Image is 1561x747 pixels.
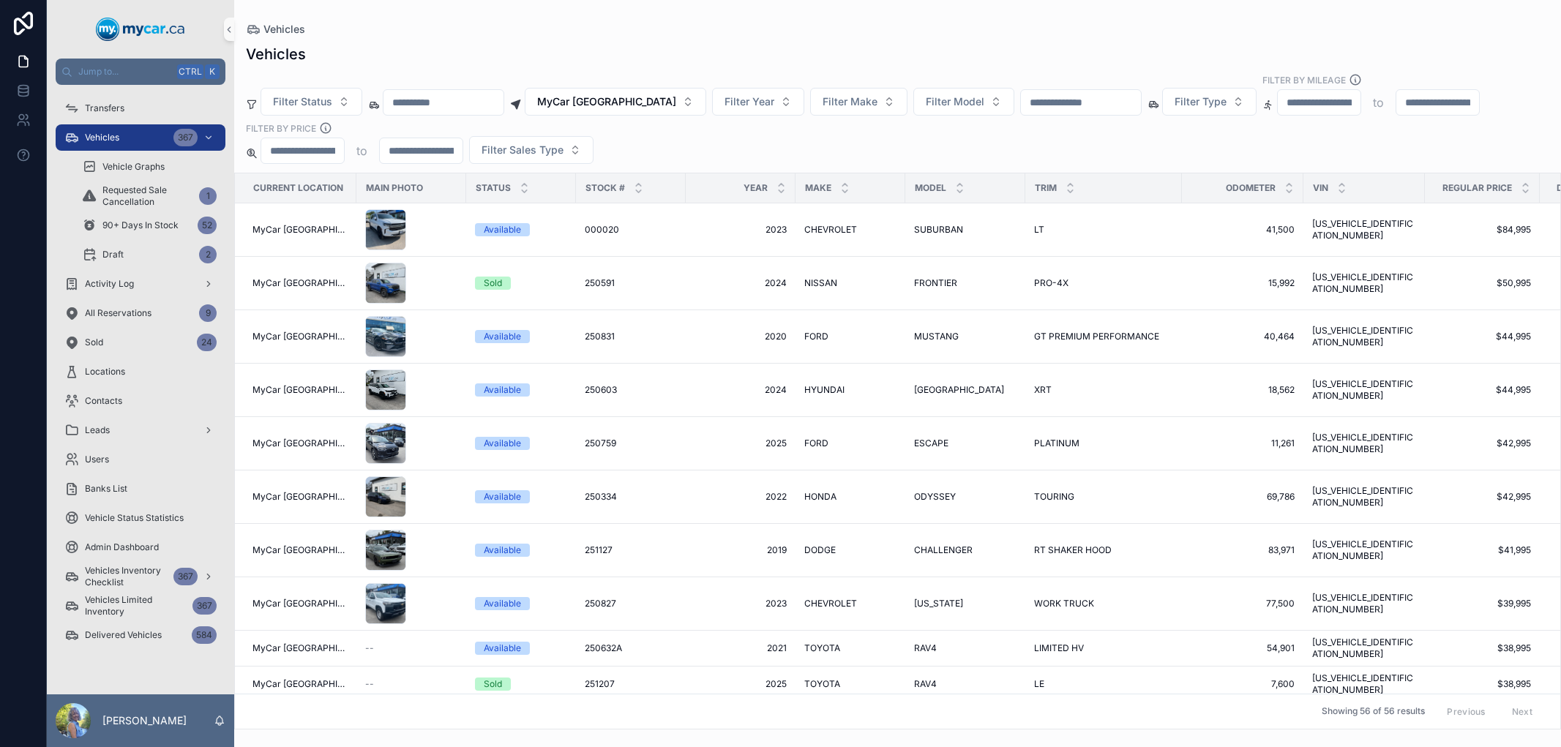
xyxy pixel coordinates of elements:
div: Sold [484,677,502,691]
a: LE [1034,678,1173,690]
span: TOURING [1034,491,1074,503]
span: Vehicles Inventory Checklist [85,565,168,588]
a: MyCar [GEOGRAPHIC_DATA] [252,544,348,556]
a: [GEOGRAPHIC_DATA] [914,384,1017,396]
span: Vehicle Status Statistics [85,512,184,524]
div: 9 [199,304,217,322]
a: 77,500 [1191,598,1295,609]
span: 2025 [695,438,787,449]
span: NISSAN [804,277,837,289]
span: Draft [102,249,124,260]
span: 90+ Days In Stock [102,219,179,231]
div: 584 [192,626,217,644]
div: 367 [173,129,198,146]
a: GT PREMIUM PERFORMANCE [1034,331,1173,342]
div: 2 [199,246,217,263]
a: 11,261 [1191,438,1295,449]
div: Available [484,223,521,236]
a: NISSAN [804,277,896,289]
a: 250827 [585,598,677,609]
a: [US_VEHICLE_IDENTIFICATION_NUMBER] [1312,218,1416,241]
a: MyCar [GEOGRAPHIC_DATA] [252,678,348,690]
span: [US_VEHICLE_IDENTIFICATION_NUMBER] [1312,325,1416,348]
span: VIN [1313,182,1328,194]
p: [PERSON_NAME] [102,713,187,728]
span: Year [744,182,768,194]
a: Transfers [56,95,225,121]
a: FORD [804,331,896,342]
span: CHEVROLET [804,598,857,609]
a: Admin Dashboard [56,534,225,560]
a: Activity Log [56,271,225,297]
span: TOYOTA [804,678,840,690]
a: Available [475,544,567,557]
a: MyCar [GEOGRAPHIC_DATA] [252,642,348,654]
span: [US_VEHICLE_IDENTIFICATION_NUMBER] [1312,592,1416,615]
span: Model [915,182,946,194]
span: 250632A [585,642,622,654]
span: $39,995 [1434,598,1531,609]
a: Locations [56,359,225,385]
span: CHALLENGER [914,544,973,556]
div: 367 [173,568,198,585]
a: [US_VEHICLE_IDENTIFICATION_NUMBER] [1312,538,1416,562]
span: Filter Year [725,94,774,109]
a: Sold [475,677,567,691]
span: 250603 [585,384,617,396]
span: 250827 [585,598,616,609]
a: Available [475,223,567,236]
p: to [1373,94,1384,111]
span: 251127 [585,544,613,556]
div: Available [484,330,521,343]
span: Make [805,182,831,194]
span: Requested Sale Cancellation [102,184,193,208]
div: 1 [199,187,217,205]
span: RT SHAKER HOOD [1034,544,1112,556]
a: Contacts [56,388,225,414]
span: MyCar [GEOGRAPHIC_DATA] [252,331,348,342]
a: FRONTIER [914,277,1017,289]
span: 15,992 [1191,277,1295,289]
span: Filter Type [1175,94,1227,109]
a: TOURING [1034,491,1173,503]
span: 18,562 [1191,384,1295,396]
span: 2023 [695,224,787,236]
span: 250831 [585,331,615,342]
button: Select Button [1162,88,1257,116]
a: 54,901 [1191,642,1295,654]
div: Sold [484,277,502,290]
a: 2024 [695,277,787,289]
span: ESCAPE [914,438,948,449]
span: 2020 [695,331,787,342]
a: CHALLENGER [914,544,1017,556]
button: Select Button [469,136,594,164]
img: App logo [96,18,185,41]
span: 2021 [695,642,787,654]
a: ODYSSEY [914,491,1017,503]
span: 2024 [695,384,787,396]
span: CHEVROLET [804,224,857,236]
a: 251127 [585,544,677,556]
span: $44,995 [1434,331,1531,342]
a: MyCar [GEOGRAPHIC_DATA] [252,277,348,289]
span: PLATINUM [1034,438,1079,449]
a: MyCar [GEOGRAPHIC_DATA] [252,224,348,236]
a: $41,995 [1434,544,1531,556]
a: [US_VEHICLE_IDENTIFICATION_NUMBER] [1312,271,1416,295]
span: 2022 [695,491,787,503]
span: 2023 [695,598,787,609]
a: 83,971 [1191,544,1295,556]
a: [US_VEHICLE_IDENTIFICATION_NUMBER] [1312,378,1416,402]
p: to [356,142,367,159]
button: Jump to...CtrlK [56,59,225,85]
a: Sold24 [56,329,225,356]
span: Filter Make [823,94,877,109]
span: Filter Sales Type [482,143,564,157]
span: TOYOTA [804,642,840,654]
span: Current Location [253,182,343,194]
label: FILTER BY PRICE [246,121,316,135]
